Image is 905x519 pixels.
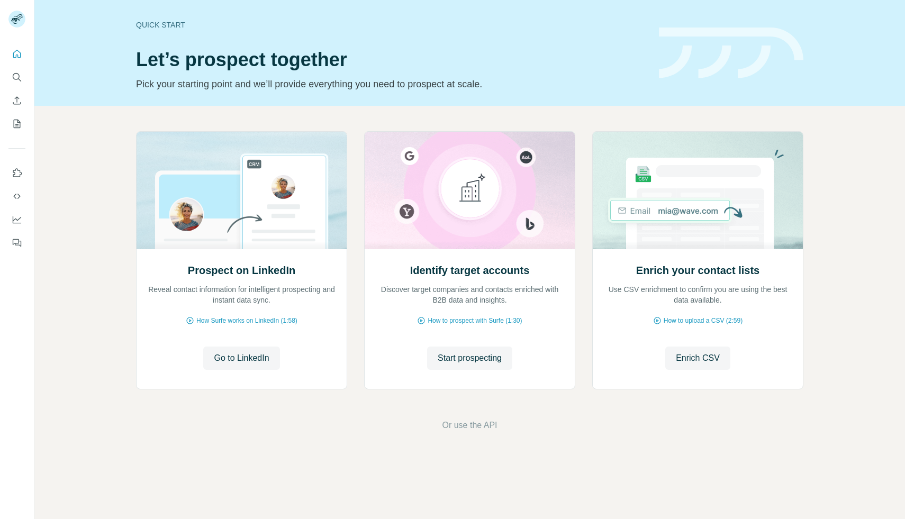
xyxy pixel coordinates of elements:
span: How to upload a CSV (2:59) [664,316,743,325]
button: Enrich CSV [665,347,730,370]
span: How to prospect with Surfe (1:30) [428,316,522,325]
p: Pick your starting point and we’ll provide everything you need to prospect at scale. [136,77,646,92]
button: Feedback [8,233,25,252]
button: Dashboard [8,210,25,229]
img: Identify target accounts [364,132,575,249]
span: Go to LinkedIn [214,352,269,365]
h2: Prospect on LinkedIn [188,263,295,278]
img: Prospect on LinkedIn [136,132,347,249]
button: Quick start [8,44,25,63]
div: Quick start [136,20,646,30]
p: Discover target companies and contacts enriched with B2B data and insights. [375,284,564,305]
span: Enrich CSV [676,352,720,365]
button: Use Surfe API [8,187,25,206]
h1: Let’s prospect together [136,49,646,70]
p: Reveal contact information for intelligent prospecting and instant data sync. [147,284,336,305]
h2: Identify target accounts [410,263,530,278]
span: Start prospecting [438,352,502,365]
button: Enrich CSV [8,91,25,110]
button: Search [8,68,25,87]
h2: Enrich your contact lists [636,263,759,278]
button: Or use the API [442,419,497,432]
span: How Surfe works on LinkedIn (1:58) [196,316,297,325]
button: Use Surfe on LinkedIn [8,163,25,183]
button: My lists [8,114,25,133]
img: banner [659,28,803,79]
button: Go to LinkedIn [203,347,279,370]
button: Start prospecting [427,347,512,370]
img: Enrich your contact lists [592,132,803,249]
p: Use CSV enrichment to confirm you are using the best data available. [603,284,792,305]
